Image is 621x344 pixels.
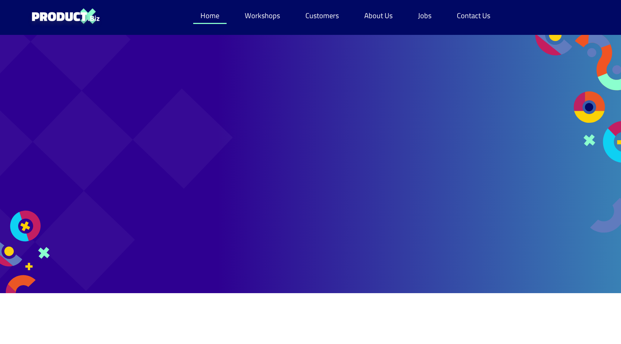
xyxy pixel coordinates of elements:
[193,7,498,24] nav: Menu
[193,7,227,24] a: Home
[238,7,287,24] a: Workshops
[450,7,498,24] a: Contact Us
[298,7,346,24] a: Customers
[411,7,439,24] a: Jobs
[357,7,400,24] a: About Us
